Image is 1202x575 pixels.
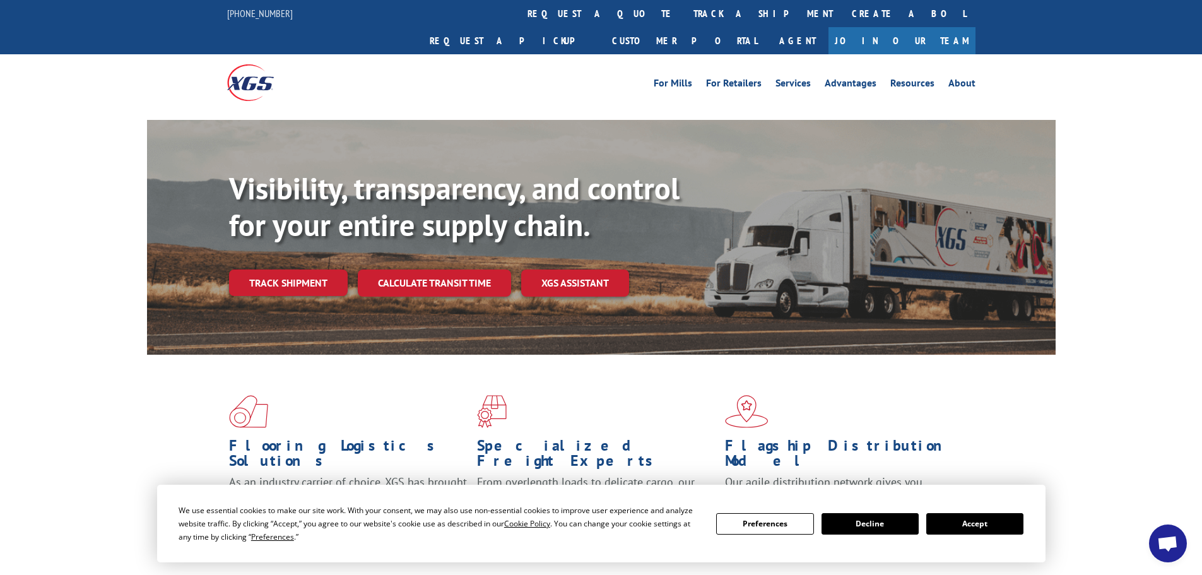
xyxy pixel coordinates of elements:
[603,27,767,54] a: Customer Portal
[828,27,975,54] a: Join Our Team
[775,78,811,92] a: Services
[767,27,828,54] a: Agent
[157,485,1046,562] div: Cookie Consent Prompt
[706,78,762,92] a: For Retailers
[654,78,692,92] a: For Mills
[477,438,716,475] h1: Specialized Freight Experts
[504,518,550,529] span: Cookie Policy
[179,504,701,543] div: We use essential cookies to make our site work. With your consent, we may also use non-essential ...
[358,270,511,297] a: Calculate transit time
[229,169,680,244] b: Visibility, transparency, and control for your entire supply chain.
[227,7,293,20] a: [PHONE_NUMBER]
[1149,525,1187,562] div: Open chat
[725,438,963,475] h1: Flagship Distribution Model
[420,27,603,54] a: Request a pickup
[251,531,294,542] span: Preferences
[521,270,629,297] a: XGS ASSISTANT
[948,78,975,92] a: About
[890,78,934,92] a: Resources
[229,270,348,296] a: Track shipment
[716,513,813,535] button: Preferences
[229,475,467,519] span: As an industry carrier of choice, XGS has brought innovation and dedication to flooring logistics...
[229,438,468,475] h1: Flooring Logistics Solutions
[825,78,876,92] a: Advantages
[926,513,1023,535] button: Accept
[822,513,919,535] button: Decline
[477,475,716,531] p: From overlength loads to delicate cargo, our experienced staff knows the best way to move your fr...
[725,395,769,428] img: xgs-icon-flagship-distribution-model-red
[229,395,268,428] img: xgs-icon-total-supply-chain-intelligence-red
[725,475,957,504] span: Our agile distribution network gives you nationwide inventory management on demand.
[477,395,507,428] img: xgs-icon-focused-on-flooring-red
